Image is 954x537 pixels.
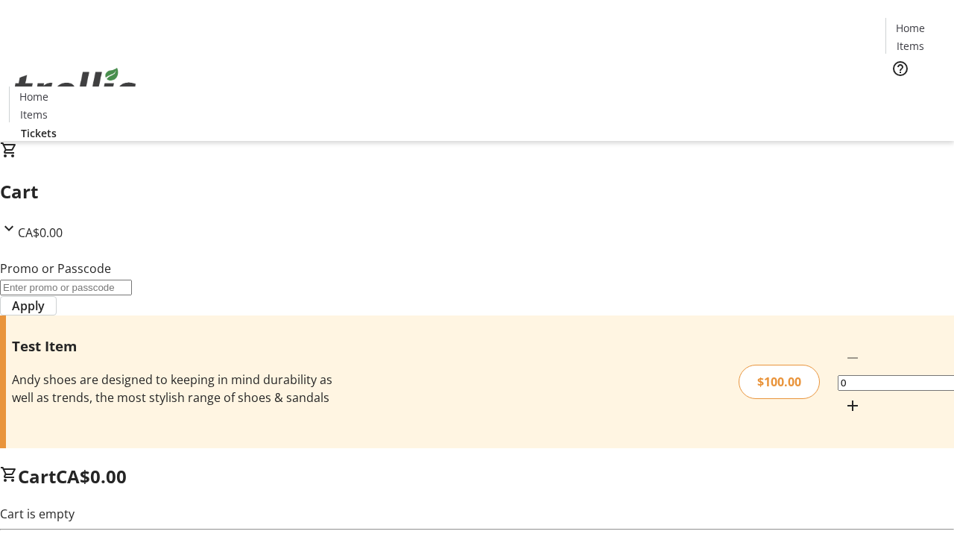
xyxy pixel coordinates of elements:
[897,38,924,54] span: Items
[12,336,338,357] h3: Test Item
[18,224,63,241] span: CA$0.00
[21,125,57,141] span: Tickets
[886,20,934,36] a: Home
[838,391,868,421] button: Increment by one
[12,297,45,315] span: Apply
[896,20,925,36] span: Home
[10,89,57,104] a: Home
[9,51,142,126] img: Orient E2E Organization sZTEsz5ByT's Logo
[20,107,48,122] span: Items
[10,107,57,122] a: Items
[12,371,338,406] div: Andy shoes are designed to keeping in mind durability as well as trends, the most stylish range o...
[739,365,820,399] div: $100.00
[897,87,933,102] span: Tickets
[9,125,69,141] a: Tickets
[56,464,127,489] span: CA$0.00
[885,87,945,102] a: Tickets
[19,89,48,104] span: Home
[885,54,915,84] button: Help
[886,38,934,54] a: Items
